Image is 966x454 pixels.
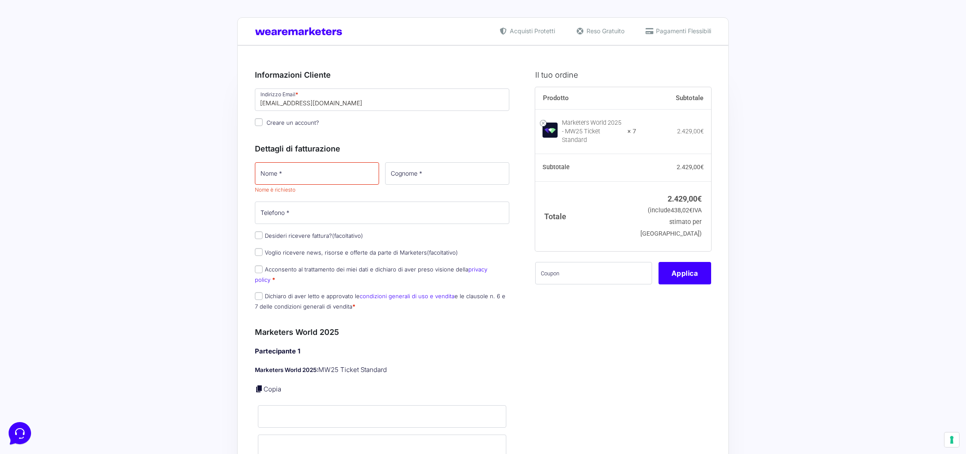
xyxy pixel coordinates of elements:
[75,289,98,297] p: Messaggi
[41,48,59,66] img: dark
[263,385,281,393] a: Copia
[255,385,263,393] a: Copia i dettagli dell'acquirente
[28,48,45,66] img: dark
[535,69,711,81] h3: Il tuo ordine
[700,164,704,170] span: €
[7,420,33,446] iframe: Customerly Messenger Launcher
[92,107,159,114] a: Apri Centro Assistenza
[56,78,127,85] span: Inizia una conversazione
[508,26,555,35] span: Acquisti Protetti
[700,128,704,135] span: €
[535,154,637,182] th: Subtotale
[332,232,363,239] span: (facoltativo)
[427,249,458,256] span: (facoltativo)
[14,107,67,114] span: Trova una risposta
[14,73,159,90] button: Inizia una conversazione
[385,162,509,185] input: Cognome *
[255,292,263,300] input: Dichiaro di aver letto e approvato lecondizioni generali di uso e venditae le clausole n. 6 e 7 d...
[584,26,624,35] span: Reso Gratuito
[659,262,711,284] button: Applica
[677,164,704,170] bdi: 2.429,00
[255,231,263,239] input: Desideri ricevere fattura?(facoltativo)
[267,119,319,126] span: Creare un account?
[697,194,702,203] span: €
[26,289,41,297] p: Home
[255,266,487,283] label: Acconsento al trattamento dei miei dati e dichiaro di aver preso visione della
[640,207,702,237] small: (include IVA stimato per [GEOGRAPHIC_DATA])
[654,26,711,35] span: Pagamenti Flessibili
[255,365,509,375] p: MW25 Ticket Standard
[255,265,263,273] input: Acconsento al trattamento dei miei dati e dichiaro di aver preso visione dellaprivacy policy
[627,127,636,136] strong: × 7
[14,35,73,41] span: Le tue conversazioni
[255,69,509,81] h3: Informazioni Cliente
[7,7,145,21] h2: Ciao da Marketers 👋
[535,87,637,110] th: Prodotto
[255,88,509,111] input: Indirizzo Email *
[562,119,622,145] div: Marketers World 2025 - MW25 Ticket Standard
[944,432,959,447] button: Le tue preferenze relative al consenso per le tecnologie di tracciamento
[671,207,693,214] span: 438,02
[255,366,318,373] strong: Marketers World 2025:
[535,181,637,251] th: Totale
[255,143,509,154] h3: Dettagli di fatturazione
[677,128,704,135] bdi: 2.429,00
[636,87,711,110] th: Subtotale
[113,277,166,297] button: Aiuto
[360,293,455,300] a: condizioni generali di uso e vendita
[255,249,458,256] label: Voglio ricevere news, risorse e offerte da parte di Marketers
[255,347,509,356] h4: Partecipante 1
[255,293,505,309] label: Dichiaro di aver letto e approvato le e le clausole n. 6 e 7 delle condizioni generali di vendita
[255,118,263,126] input: Creare un account?
[255,186,295,193] span: Nome è richiesto
[255,326,509,338] h3: Marketers World 2025
[19,126,141,134] input: Cerca un articolo...
[668,194,702,203] bdi: 2.429,00
[7,277,60,297] button: Home
[255,266,487,283] a: privacy policy
[255,248,263,256] input: Voglio ricevere news, risorse e offerte da parte di Marketers(facoltativo)
[543,123,558,138] img: Marketers World 2025 - MW25 Ticket Standard
[255,232,363,239] label: Desideri ricevere fattura?
[689,207,693,214] span: €
[255,202,509,224] input: Telefono *
[535,262,652,284] input: Coupon
[255,162,379,185] input: Nome *
[14,48,31,66] img: dark
[60,277,113,297] button: Messaggi
[133,289,145,297] p: Aiuto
